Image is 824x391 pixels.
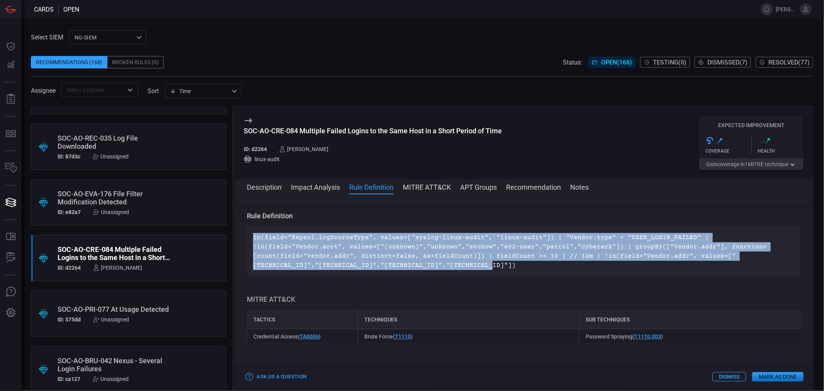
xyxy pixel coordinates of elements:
[653,59,686,66] span: Testing ( 0 )
[395,333,411,340] a: T1110
[768,59,810,66] span: Resolved ( 77 )
[58,357,170,373] div: SOC-AO-BRU-042 Nexus - Several Login Failures
[2,56,20,74] button: Detections
[58,376,80,382] h5: ID: ca127
[253,233,794,270] p: in(field="Repsol.logSourceType", values=["syslog-linux-audit", "linux-audit"]) | "Vendor.type" = ...
[58,305,170,313] div: SOC-AO-PRI-077 At Usage Detected
[125,85,136,95] button: Open
[247,295,800,304] h3: MITRE ATT&CK
[253,333,321,340] span: Credential Access ( )
[699,122,804,128] h5: Expected Improvement
[563,59,582,66] span: Status:
[31,87,56,94] span: Assignee
[745,161,748,167] span: 1
[2,304,20,322] button: Preferences
[460,182,497,191] button: APT Groups
[34,6,54,13] span: Cards
[349,182,394,191] button: Rule Definition
[58,265,81,271] h5: ID: d2264
[244,146,267,152] h5: ID: d2264
[586,333,663,340] span: Password Spraying ( )
[170,87,229,95] div: Time
[93,153,129,160] div: Unassigned
[707,59,748,66] span: Dismissed ( 7 )
[2,283,20,301] button: Ask Us A Question
[2,37,20,56] button: Dashboard
[75,34,134,41] p: NG-SIEM
[699,158,804,170] button: Gaincoverage in1MITRE technique
[579,310,800,329] div: Sub Techniques
[31,34,63,41] label: Select SIEM
[634,333,661,340] a: T1110.003
[2,193,20,212] button: Cards
[247,182,282,191] button: Description
[2,228,20,246] button: Rule Catalog
[640,57,690,68] button: Testing(0)
[107,56,164,68] div: Broken Rules (0)
[756,57,813,68] button: Resolved(77)
[247,310,358,329] div: Tactics
[58,153,80,160] h5: ID: 87d3c
[58,190,170,206] div: SOC-AO-EVA-176 File Filter Modification Detected
[244,155,502,163] div: linux-audit
[364,333,413,340] span: Brute Force ( )
[244,371,308,383] button: Ask Us a Question
[601,59,632,66] span: Open ( 168 )
[403,182,451,191] button: MITRE ATT&CK
[58,134,170,150] div: SOC-AO-REC-035 Log File Downloaded
[2,159,20,177] button: Inventory
[93,316,129,323] div: Unassigned
[2,90,20,109] button: Reports
[705,148,751,154] div: Coverage
[776,6,797,12] span: [PERSON_NAME].[PERSON_NAME]
[58,245,170,262] div: SOC-AO-CRE-084 Multiple Failed Logins to the Same Host in a Short Period of Time
[2,124,20,143] button: MITRE - Detection Posture
[695,57,751,68] button: Dismissed(7)
[247,211,800,221] h3: Rule Definition
[58,316,81,323] h5: ID: 575dd
[63,85,123,95] input: Select assignee
[31,56,107,68] div: Recommendations (168)
[291,182,340,191] button: Impact Analysis
[752,372,804,381] button: Mark as Done
[506,182,561,191] button: Recommendation
[758,148,804,154] div: Health
[63,6,79,13] span: open
[2,248,20,267] button: ALERT ANALYSIS
[570,182,589,191] button: Notes
[148,87,159,95] label: sort
[358,310,579,329] div: Techniques
[588,57,635,68] button: Open(168)
[244,127,502,135] div: SOC-AO-CRE-084 Multiple Failed Logins to the Same Host in a Short Period of Time
[712,372,746,381] button: Dismiss
[58,209,81,215] h5: ID: e82a7
[300,333,319,340] a: TA0006
[93,265,142,271] div: [PERSON_NAME]
[93,209,129,215] div: Unassigned
[279,146,328,152] div: [PERSON_NAME]
[93,376,129,382] div: Unassigned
